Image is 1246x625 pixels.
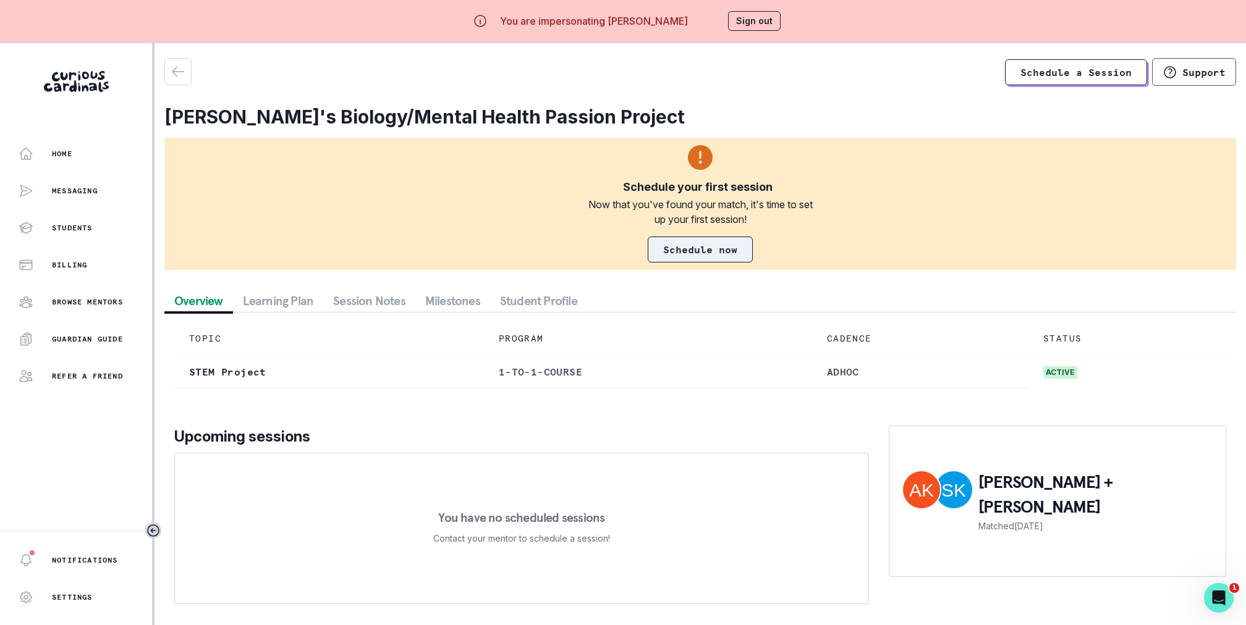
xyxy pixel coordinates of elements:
[52,334,123,344] p: Guardian Guide
[433,531,610,546] p: Contact your mentor to schedule a session!
[648,237,753,262] a: Schedule now
[52,260,87,270] p: Billing
[490,290,587,312] button: Student Profile
[174,426,869,448] p: Upcoming sessions
[1005,59,1147,85] a: Schedule a Session
[1182,66,1226,78] p: Support
[52,297,123,307] p: Browse Mentors
[323,290,415,312] button: Session Notes
[484,355,812,388] td: 1-to-1-course
[52,149,72,159] p: Home
[903,471,940,508] img: Aanya Kasera
[52,371,123,381] p: Refer a friend
[174,355,484,388] td: STEM Project
[728,11,781,31] button: Sign out
[52,186,98,196] p: Messaging
[44,71,109,92] img: Curious Cardinals Logo
[1204,583,1234,613] iframe: Intercom live chat
[582,197,819,227] div: Now that you've found your match, it's time to set up your first session!
[812,322,1028,355] td: CADENCE
[484,322,812,355] td: PROGRAM
[438,511,604,524] p: You have no scheduled sessions
[415,290,490,312] button: Milestones
[978,470,1213,519] p: [PERSON_NAME] + [PERSON_NAME]
[1028,322,1226,355] td: STATUS
[52,223,93,233] p: Students
[52,555,118,565] p: Notifications
[1229,583,1239,593] span: 1
[52,592,93,602] p: Settings
[233,290,324,312] button: Learning Plan
[145,522,161,539] button: Toggle sidebar
[1152,58,1236,86] button: Support
[174,322,484,355] td: TOPIC
[978,519,1213,532] p: Matched [DATE]
[500,14,688,28] p: You are impersonating [PERSON_NAME]
[935,471,972,508] img: Sabrina Kainbacher
[812,355,1028,388] td: adhoc
[164,106,1236,128] h2: [PERSON_NAME]'s Biology/Mental Health Passion Project
[164,290,233,312] button: Overview
[623,180,773,195] div: Schedule your first session
[1043,366,1077,379] span: active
